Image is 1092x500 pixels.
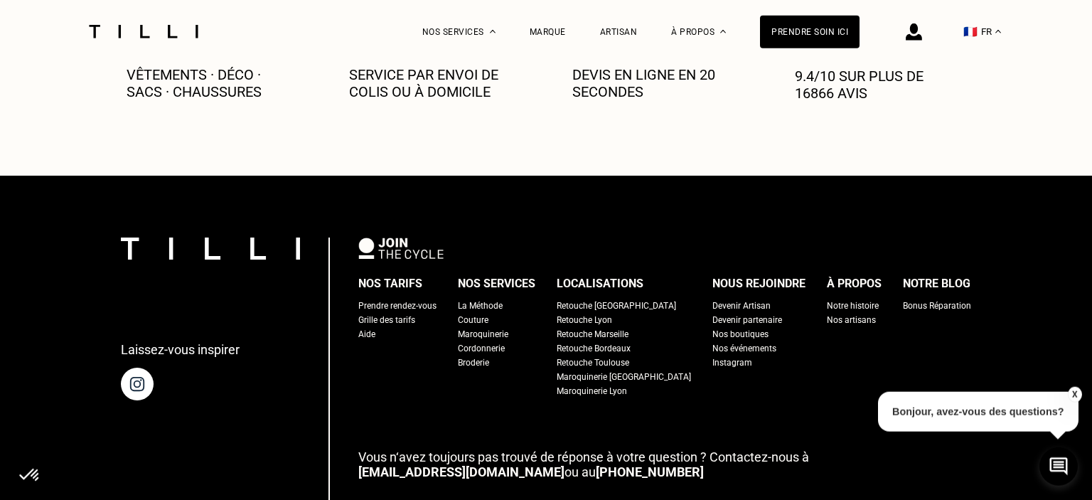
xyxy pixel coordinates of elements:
[712,313,782,327] a: Devenir partenaire
[458,341,505,356] a: Cordonnerie
[458,299,503,313] a: La Méthode
[458,327,508,341] a: Maroquinerie
[358,327,375,341] a: Aide
[557,299,676,313] a: Retouche [GEOGRAPHIC_DATA]
[121,238,300,260] img: logo Tilli
[530,27,566,37] a: Marque
[712,273,805,294] div: Nous rejoindre
[712,299,771,313] a: Devenir Artisan
[596,464,704,479] a: [PHONE_NUMBER]
[600,27,638,37] a: Artisan
[827,299,879,313] a: Notre histoire
[557,273,643,294] div: Localisations
[878,392,1078,432] p: Bonjour, avez-vous des questions?
[358,238,444,259] img: logo Join The Cycle
[84,25,203,38] img: Logo du service de couturière Tilli
[903,273,970,294] div: Notre blog
[760,16,860,48] a: Prendre soin ici
[358,299,437,313] a: Prendre rendez-vous
[1067,387,1081,403] button: X
[490,30,496,33] img: Menu déroulant
[358,450,809,464] span: Vous n‘avez toujours pas trouvé de réponse à votre question ? Contactez-nous à
[358,450,971,479] p: ou au
[557,384,627,398] a: Maroquinerie Lyon
[903,299,971,313] a: Bonus Réparation
[557,370,691,384] a: Maroquinerie [GEOGRAPHIC_DATA]
[557,341,631,356] a: Retouche Bordeaux
[121,368,154,400] img: page instagram de Tilli une retoucherie à domicile
[458,313,488,327] a: Couture
[358,313,415,327] a: Grille des tarifs
[712,341,776,356] a: Nos événements
[458,273,535,294] div: Nos services
[712,327,769,341] a: Nos boutiques
[349,66,520,100] p: Service par envoi de colis ou à domicile
[358,464,564,479] a: [EMAIL_ADDRESS][DOMAIN_NAME]
[358,273,422,294] div: Nos tarifs
[458,356,489,370] a: Broderie
[795,68,965,102] p: 9.4/10 sur plus de 16866 avis
[827,273,882,294] div: À propos
[827,313,876,327] a: Nos artisans
[557,313,612,327] a: Retouche Lyon
[963,25,978,38] span: 🇫🇷
[712,356,752,370] a: Instagram
[557,356,629,370] a: Retouche Toulouse
[127,66,297,100] p: Vêtements · Déco · Sacs · Chaussures
[720,30,726,33] img: Menu déroulant à propos
[572,66,743,100] p: Devis en ligne en 20 secondes
[557,327,628,341] a: Retouche Marseille
[906,23,922,41] img: icône connexion
[121,342,240,357] p: Laissez-vous inspirer
[995,30,1001,33] img: menu déroulant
